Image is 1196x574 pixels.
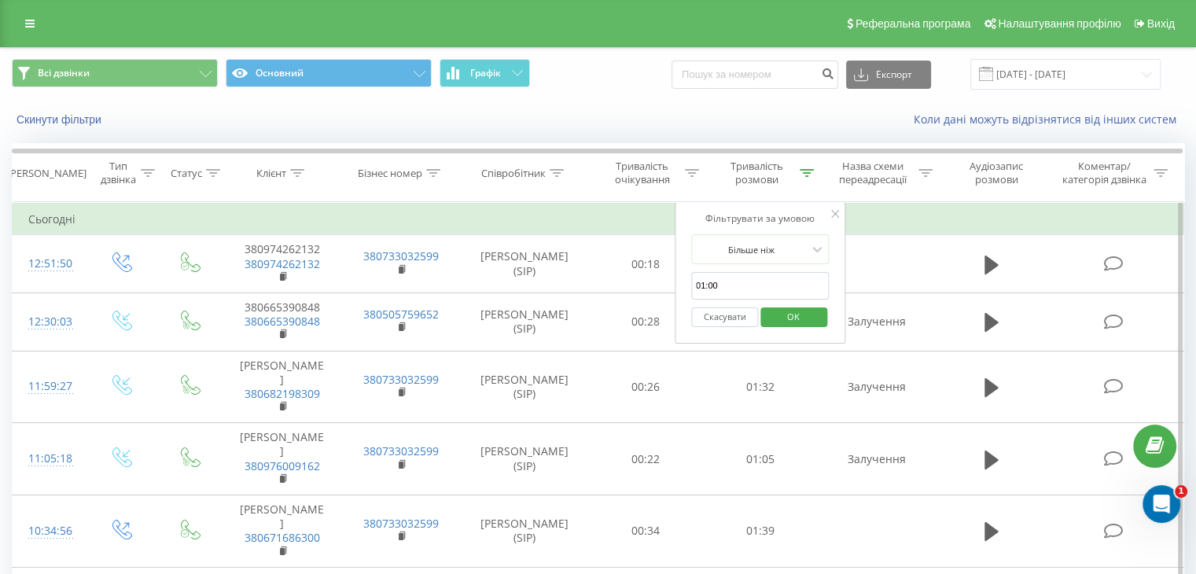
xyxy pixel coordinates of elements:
[817,351,936,423] td: Залучення
[589,351,703,423] td: 00:26
[171,167,202,180] div: Статус
[28,443,70,474] div: 11:05:18
[817,293,936,351] td: Залучення
[7,167,86,180] div: [PERSON_NAME]
[461,351,589,423] td: [PERSON_NAME] (SIP)
[817,423,936,495] td: Залучення
[703,351,817,423] td: 01:32
[998,17,1121,30] span: Налаштування профілю
[28,371,70,402] div: 11:59:27
[363,516,439,531] a: 380733032599
[223,351,341,423] td: [PERSON_NAME]
[245,530,320,545] a: 380671686300
[589,293,703,351] td: 00:28
[1175,485,1187,498] span: 1
[461,495,589,568] td: [PERSON_NAME] (SIP)
[223,293,341,351] td: 380665390848
[461,235,589,293] td: [PERSON_NAME] (SIP)
[672,61,838,89] input: Пошук за номером
[28,516,70,546] div: 10:34:56
[1143,485,1180,523] iframe: Intercom live chat
[245,386,320,401] a: 380682198309
[1058,160,1150,186] div: Коментар/категорія дзвінка
[12,59,218,87] button: Всі дзвінки
[771,304,815,329] span: OK
[99,160,136,186] div: Тип дзвінка
[223,495,341,568] td: [PERSON_NAME]
[358,167,422,180] div: Бізнес номер
[461,293,589,351] td: [PERSON_NAME] (SIP)
[363,372,439,387] a: 380733032599
[223,235,341,293] td: 380974262132
[691,307,758,327] button: Скасувати
[914,112,1184,127] a: Коли дані можуть відрізнятися вiд інших систем
[703,495,817,568] td: 01:39
[1147,17,1175,30] span: Вихід
[12,112,109,127] button: Скинути фільтри
[363,443,439,458] a: 380733032599
[245,458,320,473] a: 380976009162
[256,167,286,180] div: Клієнт
[589,423,703,495] td: 00:22
[223,423,341,495] td: [PERSON_NAME]
[245,314,320,329] a: 380665390848
[589,495,703,568] td: 00:34
[703,423,817,495] td: 01:05
[461,423,589,495] td: [PERSON_NAME] (SIP)
[691,272,830,300] input: 00:00
[856,17,971,30] span: Реферальна програма
[440,59,530,87] button: Графік
[589,235,703,293] td: 00:18
[13,204,1184,235] td: Сьогодні
[691,211,830,226] div: Фільтрувати за умовою
[363,248,439,263] a: 380733032599
[28,248,70,279] div: 12:51:50
[38,67,90,79] span: Всі дзвінки
[481,167,546,180] div: Співробітник
[951,160,1043,186] div: Аудіозапис розмови
[28,307,70,337] div: 12:30:03
[717,160,796,186] div: Тривалість розмови
[245,256,320,271] a: 380974262132
[363,307,439,322] a: 380505759652
[760,307,827,327] button: OK
[832,160,914,186] div: Назва схеми переадресації
[846,61,931,89] button: Експорт
[470,68,501,79] span: Графік
[226,59,432,87] button: Основний
[603,160,682,186] div: Тривалість очікування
